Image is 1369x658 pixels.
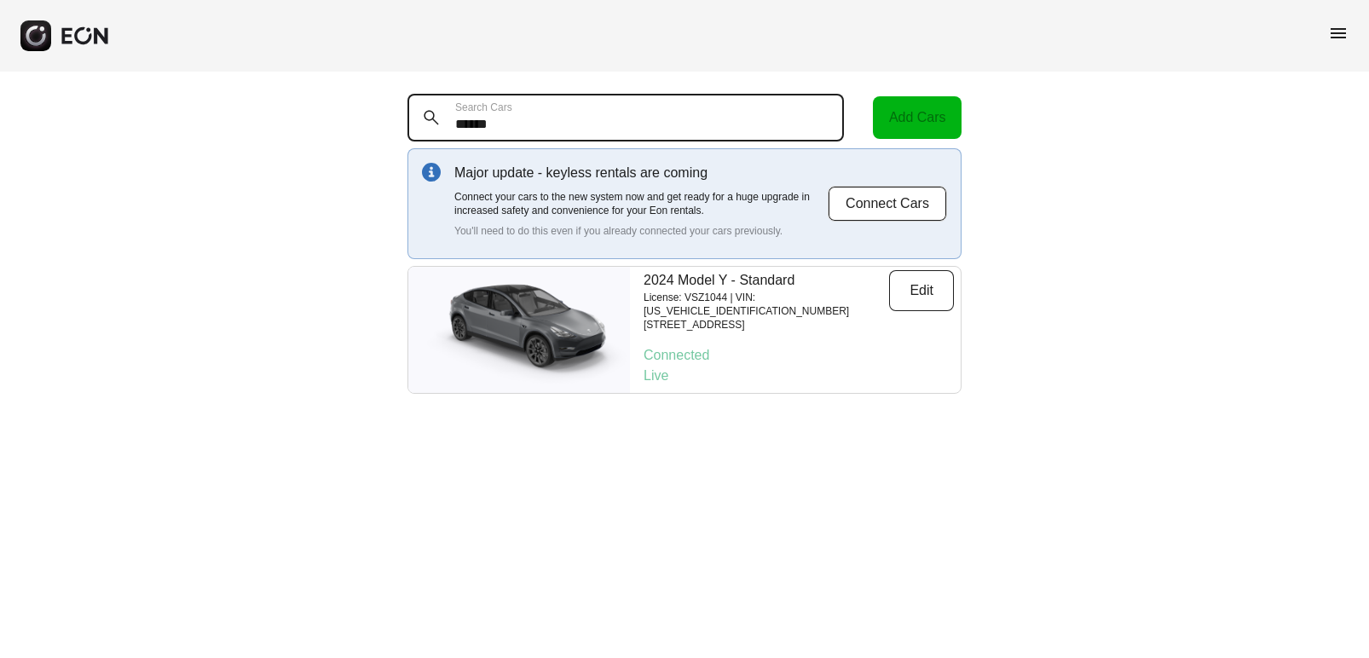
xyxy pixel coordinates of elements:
p: You'll need to do this even if you already connected your cars previously. [454,224,828,238]
p: Live [644,366,954,386]
img: car [408,274,630,385]
p: Connect your cars to the new system now and get ready for a huge upgrade in increased safety and ... [454,190,828,217]
p: Connected [644,345,954,366]
p: Major update - keyless rentals are coming [454,163,828,183]
p: [STREET_ADDRESS] [644,318,889,332]
p: License: VSZ1044 | VIN: [US_VEHICLE_IDENTIFICATION_NUMBER] [644,291,889,318]
p: 2024 Model Y - Standard [644,270,889,291]
img: info [422,163,441,182]
button: Connect Cars [828,186,947,222]
span: menu [1328,23,1349,43]
label: Search Cars [455,101,512,114]
button: Edit [889,270,954,311]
